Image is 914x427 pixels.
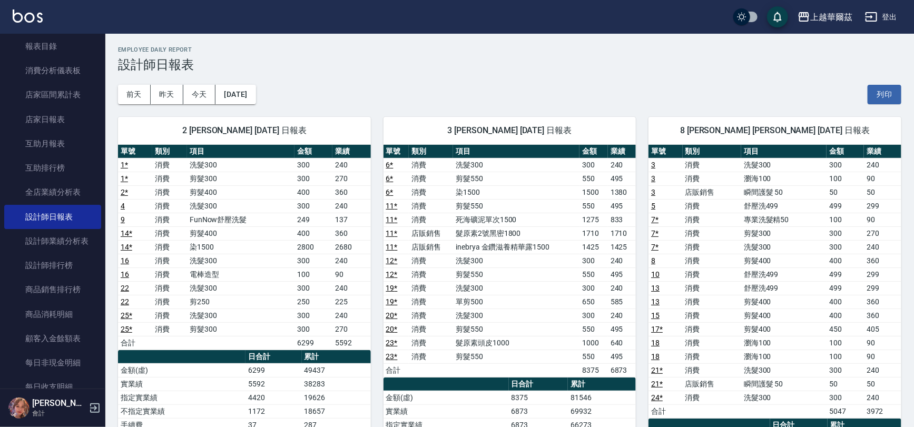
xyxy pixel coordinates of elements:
th: 類別 [152,145,186,158]
td: 550 [579,199,607,213]
span: 8 [PERSON_NAME] [PERSON_NAME] [DATE] 日報表 [661,125,889,136]
td: 550 [579,322,607,336]
td: 消費 [409,281,453,295]
td: 1000 [579,336,607,350]
td: 833 [608,213,636,226]
td: 消費 [683,172,742,185]
a: 設計師業績分析表 [4,229,101,253]
td: 死海礦泥單次1500 [453,213,579,226]
td: 585 [608,295,636,309]
td: 消費 [683,391,742,404]
a: 13 [651,284,660,292]
img: Person [8,398,30,419]
td: 240 [332,281,370,295]
td: 消費 [683,363,742,377]
button: 今天 [183,85,216,104]
td: 249 [294,213,332,226]
td: 合計 [118,336,152,350]
a: 3 [651,161,655,169]
th: 業績 [608,145,636,158]
td: 消費 [683,336,742,350]
th: 單號 [118,145,152,158]
td: 消費 [152,254,186,267]
td: 剪髮400 [741,322,827,336]
td: 消費 [409,199,453,213]
td: 2800 [294,240,332,254]
td: 240 [332,309,370,322]
td: 瀏海100 [741,350,827,363]
td: 消費 [683,199,742,213]
a: 10 [651,270,660,279]
td: 137 [332,213,370,226]
td: 1425 [579,240,607,254]
td: inebrya 金鑽滋養精華露1500 [453,240,579,254]
td: 1275 [579,213,607,226]
td: 270 [864,226,901,240]
a: 3 [651,188,655,196]
td: 550 [579,267,607,281]
td: 消費 [683,309,742,322]
a: 4 [121,202,125,210]
td: 消費 [683,240,742,254]
td: 240 [608,254,636,267]
td: 剪髮550 [453,267,579,281]
td: 225 [332,295,370,309]
td: 3972 [864,404,901,418]
td: 550 [579,172,607,185]
td: 消費 [152,213,186,226]
td: 洗髮300 [741,240,827,254]
a: 18 [651,339,660,347]
td: 499 [827,281,864,295]
th: 項目 [187,145,295,158]
a: 16 [121,270,129,279]
td: 299 [864,281,901,295]
th: 類別 [683,145,742,158]
td: 剪髮400 [741,254,827,267]
td: 舒壓洗499 [741,199,827,213]
button: 登出 [861,7,901,27]
td: 染1500 [453,185,579,199]
td: 250 [294,295,332,309]
td: 單剪500 [453,295,579,309]
td: 店販銷售 [683,185,742,199]
td: 4420 [245,391,302,404]
td: 消費 [409,158,453,172]
td: 消費 [409,336,453,350]
td: 240 [608,309,636,322]
a: 3 [651,174,655,183]
td: 299 [864,199,901,213]
a: 8 [651,256,655,265]
a: 店家日報表 [4,107,101,132]
a: 顧客入金餘額表 [4,326,101,351]
th: 業績 [332,145,370,158]
a: 報表目錄 [4,34,101,58]
a: 16 [121,256,129,265]
th: 累計 [302,350,371,364]
td: 剪髮400 [741,309,827,322]
td: 專業洗髮精50 [741,213,827,226]
td: 1710 [608,226,636,240]
button: [DATE] [215,85,255,104]
td: 剪髮550 [453,199,579,213]
a: 消費分析儀表板 [4,58,101,83]
td: 剪250 [187,295,295,309]
td: 剪髮550 [453,350,579,363]
td: 洗髮300 [453,158,579,172]
td: 90 [864,350,901,363]
td: 495 [608,199,636,213]
td: 640 [608,336,636,350]
td: 實業績 [384,404,509,418]
td: 270 [332,322,370,336]
td: 300 [579,158,607,172]
td: 剪髮550 [453,322,579,336]
td: 495 [608,172,636,185]
th: 項目 [453,145,579,158]
td: 400 [827,295,864,309]
td: 消費 [683,322,742,336]
td: 240 [864,240,901,254]
td: 舒壓洗499 [741,281,827,295]
td: 洗髮300 [741,363,827,377]
td: 90 [864,336,901,350]
td: FunNow舒壓洗髮 [187,213,295,226]
td: 洗髮300 [187,199,295,213]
